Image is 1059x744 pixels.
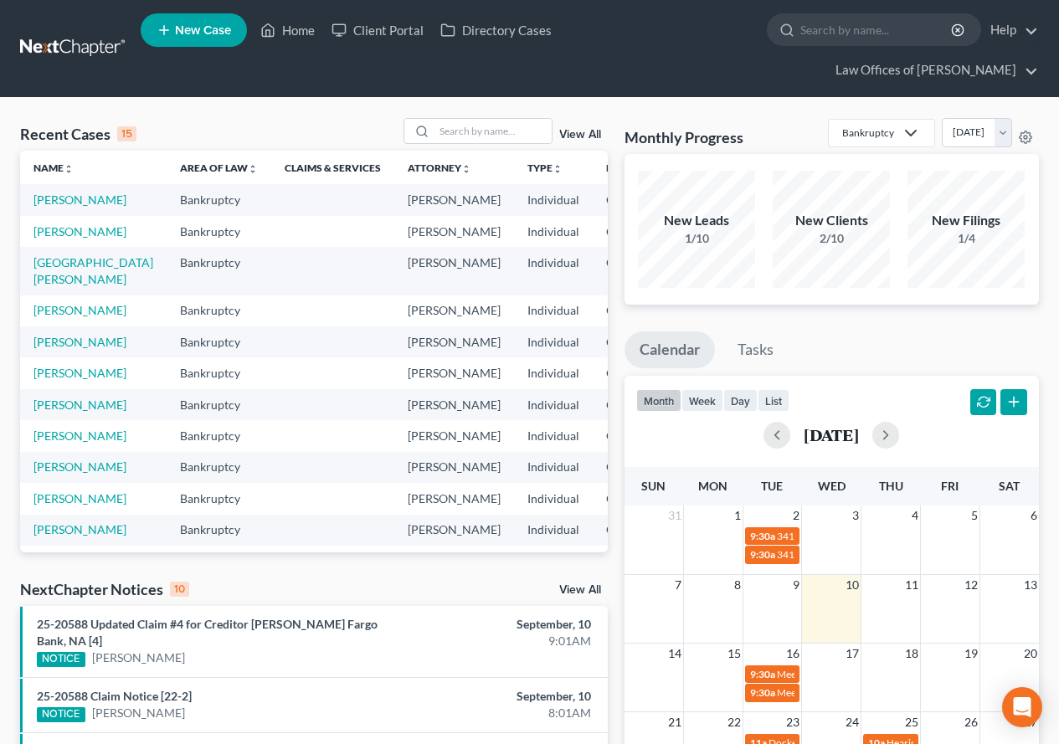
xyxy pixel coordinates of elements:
[777,686,963,699] span: Meeting of Creditors for [PERSON_NAME]
[394,295,514,326] td: [PERSON_NAME]
[167,184,271,215] td: Bankruptcy
[33,428,126,443] a: [PERSON_NAME]
[1029,505,1039,526] span: 6
[1022,575,1039,595] span: 13
[941,479,959,493] span: Fri
[750,530,775,542] span: 9:30a
[167,420,271,451] td: Bankruptcy
[606,162,661,174] a: Districtunfold_more
[167,216,271,247] td: Bankruptcy
[37,617,378,648] a: 25-20588 Updated Claim #4 for Creditor [PERSON_NAME] Fargo Bank, NA [4]
[323,15,432,45] a: Client Portal
[903,712,920,732] span: 25
[726,712,743,732] span: 22
[666,644,683,664] span: 14
[167,326,271,357] td: Bankruptcy
[903,644,920,664] span: 18
[514,515,593,546] td: Individual
[417,705,590,721] div: 8:01AM
[514,546,593,577] td: Individual
[818,479,846,493] span: Wed
[827,55,1038,85] a: Law Offices of [PERSON_NAME]
[170,582,189,597] div: 10
[593,546,675,577] td: CTB
[33,522,126,536] a: [PERSON_NAME]
[593,326,675,357] td: CTB
[167,247,271,295] td: Bankruptcy
[593,452,675,483] td: CTB
[33,255,153,286] a: [GEOGRAPHIC_DATA][PERSON_NAME]
[33,491,126,505] a: [PERSON_NAME]
[593,420,675,451] td: CTB
[271,151,394,184] th: Claims & Services
[37,689,192,703] a: 25-20588 Claim Notice [22-2]
[842,126,894,140] div: Bankruptcy
[999,479,1020,493] span: Sat
[910,505,920,526] span: 4
[514,420,593,451] td: Individual
[777,530,938,542] span: 341(a) meeting for [PERSON_NAME]
[559,584,601,596] a: View All
[394,452,514,483] td: [PERSON_NAME]
[698,479,727,493] span: Mon
[37,707,85,722] div: NOTICE
[394,515,514,546] td: [PERSON_NAME]
[514,295,593,326] td: Individual
[461,164,471,174] i: unfold_more
[791,575,801,595] span: 9
[514,326,593,357] td: Individual
[434,119,552,143] input: Search by name...
[514,483,593,514] td: Individual
[33,459,126,474] a: [PERSON_NAME]
[33,335,126,349] a: [PERSON_NAME]
[638,230,755,247] div: 1/10
[394,357,514,388] td: [PERSON_NAME]
[726,644,743,664] span: 15
[394,420,514,451] td: [PERSON_NAME]
[394,326,514,357] td: [PERSON_NAME]
[417,616,590,633] div: September, 10
[773,230,890,247] div: 2/10
[514,389,593,420] td: Individual
[750,548,775,561] span: 9:30a
[625,127,743,147] h3: Monthly Progress
[593,184,675,215] td: CTB
[791,505,801,526] span: 2
[777,668,963,680] span: Meeting of Creditors for [PERSON_NAME]
[33,303,126,317] a: [PERSON_NAME]
[394,546,514,577] td: [PERSON_NAME]
[117,126,136,141] div: 15
[761,479,783,493] span: Tue
[750,686,775,699] span: 9:30a
[844,712,861,732] span: 24
[681,389,723,412] button: week
[33,366,126,380] a: [PERSON_NAME]
[248,164,258,174] i: unfold_more
[907,211,1025,230] div: New Filings
[92,649,185,666] a: [PERSON_NAME]
[167,546,271,577] td: Bankruptcy
[593,515,675,546] td: CTB
[167,357,271,388] td: Bankruptcy
[733,575,743,595] span: 8
[636,389,681,412] button: month
[394,483,514,514] td: [PERSON_NAME]
[593,295,675,326] td: CTB
[777,548,938,561] span: 341(a) meeting for [PERSON_NAME]
[722,331,789,368] a: Tasks
[514,216,593,247] td: Individual
[673,575,683,595] span: 7
[33,224,126,239] a: [PERSON_NAME]
[408,162,471,174] a: Attorneyunfold_more
[64,164,74,174] i: unfold_more
[773,211,890,230] div: New Clients
[593,216,675,247] td: CTB
[593,247,675,295] td: CTB
[394,216,514,247] td: [PERSON_NAME]
[33,192,126,207] a: [PERSON_NAME]
[638,211,755,230] div: New Leads
[969,505,979,526] span: 5
[553,164,563,174] i: unfold_more
[784,644,801,664] span: 16
[394,184,514,215] td: [PERSON_NAME]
